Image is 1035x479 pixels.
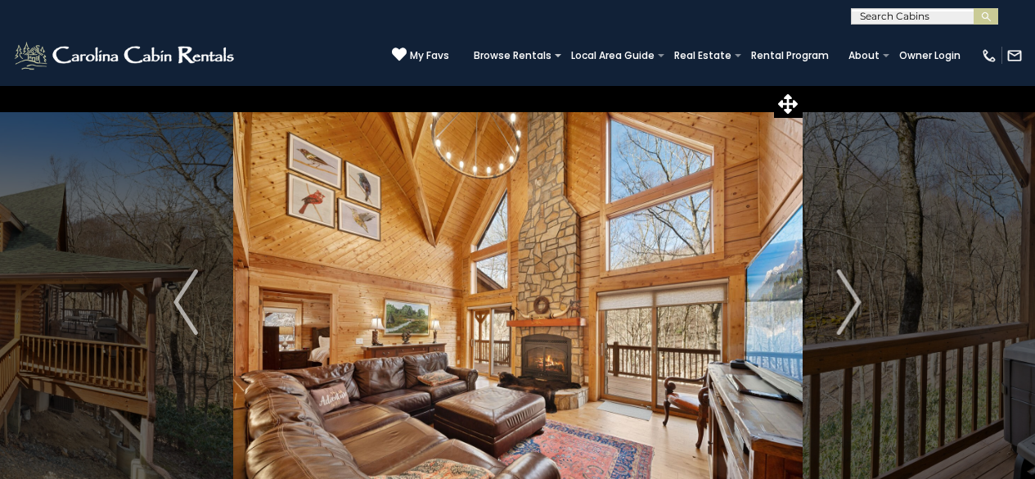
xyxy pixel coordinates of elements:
img: mail-regular-white.png [1006,47,1023,64]
a: Browse Rentals [466,44,560,67]
a: Local Area Guide [563,44,663,67]
img: arrow [173,269,198,335]
span: My Favs [410,48,449,63]
a: Owner Login [891,44,969,67]
a: Real Estate [666,44,740,67]
img: White-1-2.png [12,39,239,72]
img: phone-regular-white.png [981,47,997,64]
img: arrow [837,269,862,335]
a: About [840,44,888,67]
a: Rental Program [743,44,837,67]
a: My Favs [392,47,449,64]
